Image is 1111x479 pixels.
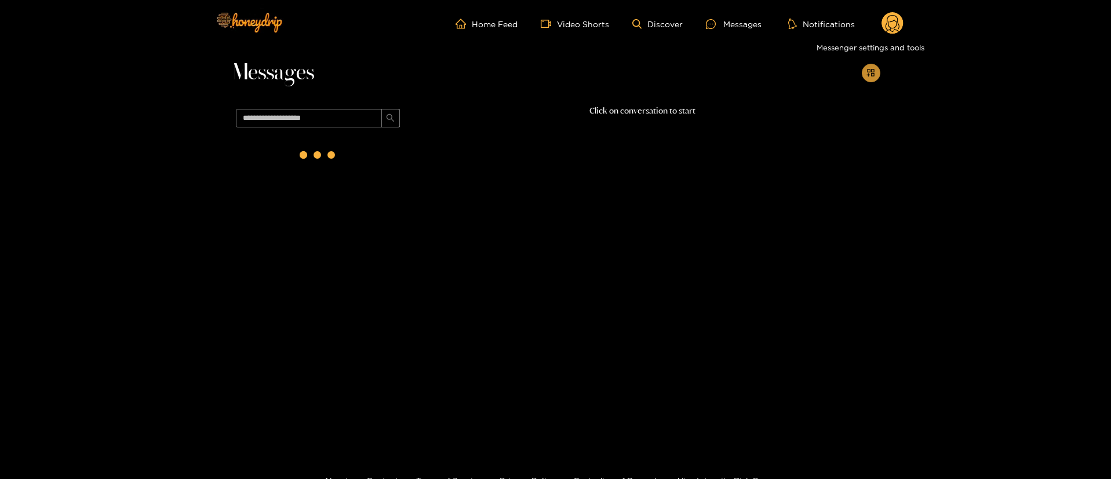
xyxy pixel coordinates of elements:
[785,18,858,30] button: Notifications
[541,19,609,29] a: Video Shorts
[706,17,762,31] div: Messages
[456,19,472,29] span: home
[632,19,683,29] a: Discover
[381,109,400,127] button: search
[866,68,875,78] span: appstore-add
[386,114,395,123] span: search
[541,19,557,29] span: video-camera
[456,19,518,29] a: Home Feed
[862,64,880,82] button: appstore-add
[231,59,314,87] span: Messages
[405,104,880,118] p: Click on conversation to start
